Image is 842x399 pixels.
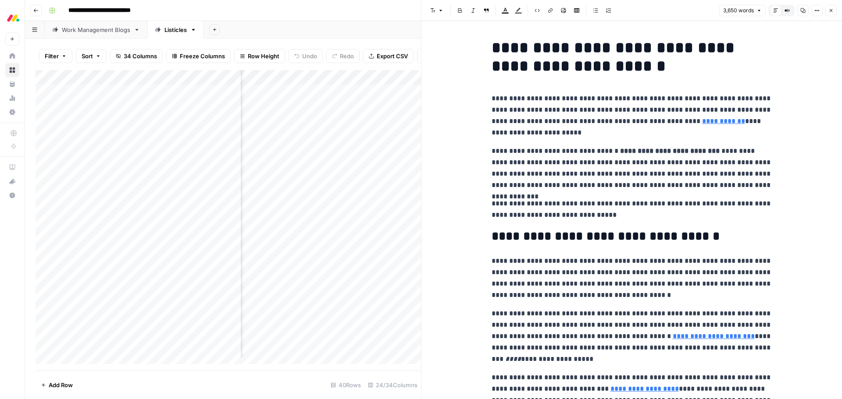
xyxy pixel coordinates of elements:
button: 3,650 words [719,5,766,16]
button: 34 Columns [110,49,163,63]
span: Add Row [49,381,73,389]
span: Redo [340,52,354,60]
button: Redo [326,49,360,63]
button: Workspace: Monday.com [5,7,19,29]
button: Sort [76,49,107,63]
span: 3,650 words [723,7,754,14]
span: Freeze Columns [180,52,225,60]
span: 34 Columns [124,52,157,60]
span: Export CSV [377,52,408,60]
button: Add Row [36,378,78,392]
button: Export CSV [363,49,414,63]
button: Row Height [234,49,285,63]
img: Monday.com Logo [5,10,21,26]
button: Filter [39,49,72,63]
a: Settings [5,105,19,119]
button: Help + Support [5,188,19,202]
span: Row Height [248,52,279,60]
a: Work Management Blogs [45,21,147,39]
button: Undo [289,49,323,63]
a: Your Data [5,77,19,91]
button: Freeze Columns [166,49,231,63]
span: Filter [45,52,59,60]
div: Work Management Blogs [62,25,130,34]
a: Browse [5,63,19,77]
div: What's new? [6,175,19,188]
a: AirOps Academy [5,160,19,174]
a: Home [5,49,19,63]
div: Listicles [164,25,187,34]
a: Usage [5,91,19,105]
a: Listicles [147,21,204,39]
span: Sort [82,52,93,60]
span: Undo [302,52,317,60]
div: 24/34 Columns [364,378,421,392]
div: 40 Rows [327,378,364,392]
button: What's new? [5,174,19,188]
